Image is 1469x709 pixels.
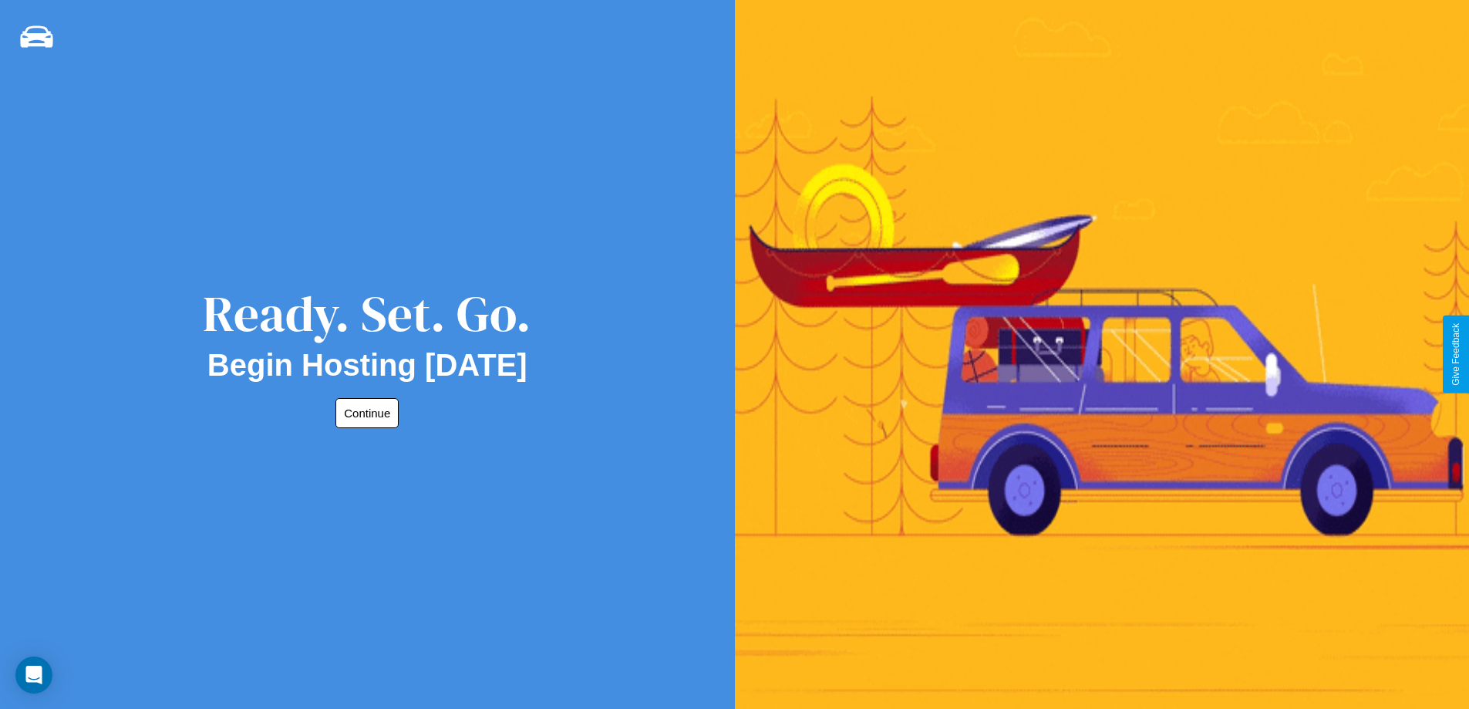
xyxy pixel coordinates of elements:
button: Continue [335,398,399,428]
div: Ready. Set. Go. [203,279,531,348]
h2: Begin Hosting [DATE] [207,348,527,383]
div: Give Feedback [1450,323,1461,386]
div: Open Intercom Messenger [15,657,52,694]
